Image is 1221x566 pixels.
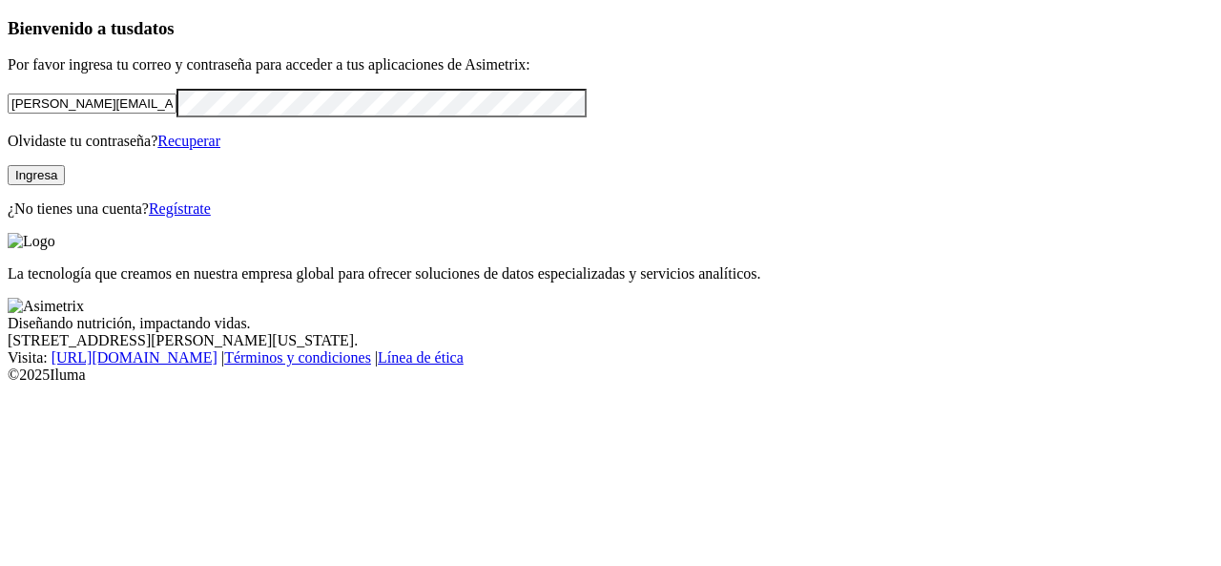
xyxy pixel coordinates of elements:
a: Recuperar [157,133,220,149]
a: [URL][DOMAIN_NAME] [52,349,217,366]
span: datos [134,18,175,38]
p: La tecnología que creamos en nuestra empresa global para ofrecer soluciones de datos especializad... [8,265,1213,283]
h3: Bienvenido a tus [8,18,1213,39]
a: Términos y condiciones [224,349,371,366]
p: Olvidaste tu contraseña? [8,133,1213,150]
input: Tu correo [8,94,176,114]
img: Asimetrix [8,298,84,315]
img: Logo [8,233,55,250]
p: Por favor ingresa tu correo y contraseña para acceder a tus aplicaciones de Asimetrix: [8,56,1213,73]
div: Diseñando nutrición, impactando vidas. [8,315,1213,332]
div: [STREET_ADDRESS][PERSON_NAME][US_STATE]. [8,332,1213,349]
p: ¿No tienes una cuenta? [8,200,1213,218]
a: Línea de ética [378,349,464,366]
button: Ingresa [8,165,65,185]
a: Regístrate [149,200,211,217]
div: Visita : | | [8,349,1213,367]
div: © 2025 Iluma [8,367,1213,384]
